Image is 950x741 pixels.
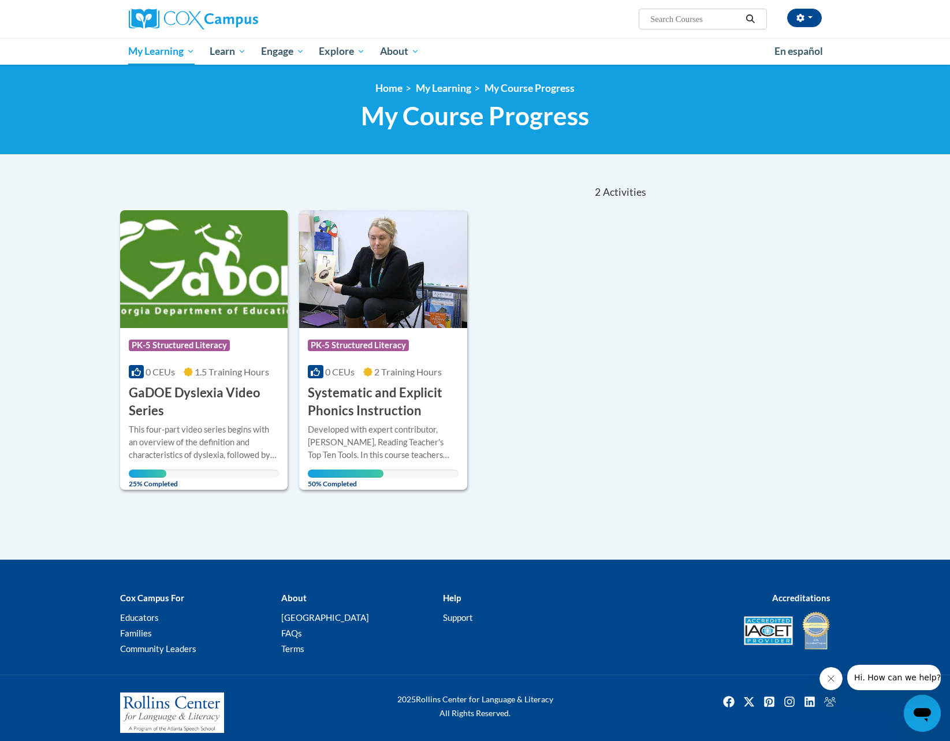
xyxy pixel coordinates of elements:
b: Accreditations [772,593,830,603]
h3: GaDOE Dyslexia Video Series [129,384,280,420]
div: Main menu [111,38,839,65]
a: Educators [120,612,159,623]
iframe: Message from company [847,665,941,690]
iframe: Button to launch messaging window [904,695,941,732]
div: This four-part video series begins with an overview of the definition and characteristics of dysl... [129,423,280,461]
a: Linkedin [800,692,819,711]
span: Learn [210,44,246,58]
img: Instagram icon [780,692,799,711]
div: Rollins Center for Language & Literacy All Rights Reserved. [354,692,597,720]
a: Community Leaders [120,643,196,654]
span: Explore [319,44,365,58]
a: My Learning [416,82,471,94]
img: Pinterest icon [760,692,778,711]
a: Home [375,82,403,94]
span: En español [774,45,823,57]
span: 50% Completed [308,470,383,488]
span: 0 CEUs [146,366,175,377]
a: Pinterest [760,692,778,711]
a: Terms [281,643,304,654]
img: Course Logo [299,210,467,328]
a: FAQs [281,628,302,638]
img: Twitter icon [740,692,758,711]
a: En español [767,39,830,64]
a: Families [120,628,152,638]
img: LinkedIn icon [800,692,819,711]
h3: Systematic and Explicit Phonics Instruction [308,384,459,420]
div: Your progress [308,470,383,478]
button: Search [742,12,759,26]
span: My Course Progress [361,100,589,131]
span: PK-5 Structured Literacy [308,340,409,351]
a: Cox Campus [129,9,348,29]
a: About [372,38,427,65]
a: My Learning [121,38,203,65]
img: Facebook group icon [821,692,839,711]
span: 2025 [397,694,416,704]
a: Facebook [720,692,738,711]
b: Help [443,593,461,603]
b: Cox Campus For [120,593,184,603]
span: 25% Completed [129,470,166,488]
img: Rollins Center for Language & Literacy - A Program of the Atlanta Speech School [120,692,224,733]
a: Course LogoPK-5 Structured Literacy0 CEUs1.5 Training Hours GaDOE Dyslexia Video SeriesThis four-... [120,210,288,490]
input: Search Courses [649,12,742,26]
span: About [380,44,419,58]
span: Engage [261,44,304,58]
iframe: Close message [819,667,843,690]
span: PK-5 Structured Literacy [129,340,230,351]
a: Learn [202,38,254,65]
div: Developed with expert contributor, [PERSON_NAME], Reading Teacher's Top Ten Tools. In this course... [308,423,459,461]
a: Twitter [740,692,758,711]
img: Cox Campus [129,9,258,29]
b: About [281,593,307,603]
img: IDA® Accredited [802,610,830,651]
span: 2 Training Hours [374,366,442,377]
img: Course Logo [120,210,288,328]
span: 2 [595,186,601,199]
a: [GEOGRAPHIC_DATA] [281,612,369,623]
div: Your progress [129,470,166,478]
button: Account Settings [787,9,822,27]
span: Activities [603,186,646,199]
a: Engage [254,38,312,65]
span: My Learning [128,44,195,58]
a: Course LogoPK-5 Structured Literacy0 CEUs2 Training Hours Systematic and Explicit Phonics Instruc... [299,210,467,490]
a: Explore [311,38,372,65]
img: Accredited IACET® Provider [744,616,793,645]
a: Facebook Group [821,692,839,711]
a: Instagram [780,692,799,711]
a: My Course Progress [485,82,575,94]
a: Support [443,612,473,623]
span: 1.5 Training Hours [195,366,269,377]
img: Facebook icon [720,692,738,711]
span: 0 CEUs [325,366,355,377]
